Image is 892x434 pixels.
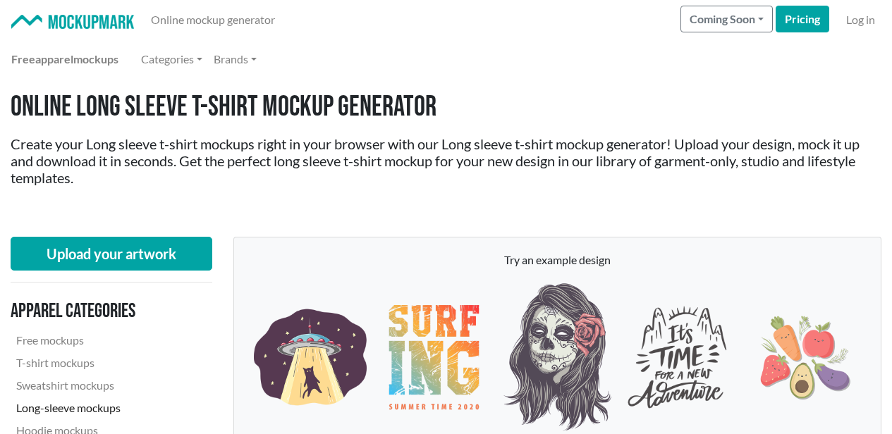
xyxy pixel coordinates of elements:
[680,6,773,32] button: Coming Soon
[776,6,829,32] a: Pricing
[11,397,201,419] a: Long-sleeve mockups
[841,6,881,34] a: Log in
[11,90,881,124] h1: Online Long sleeve t-shirt Mockup Generator
[135,45,208,73] a: Categories
[11,135,881,186] h2: Create your Long sleeve t-shirt mockups right in your browser with our Long sleeve t-shirt mockup...
[11,329,201,352] a: Free mockups
[248,252,867,268] p: Try an example design
[11,352,201,374] a: T-shirt mockups
[11,299,201,323] h3: Apparel categories
[11,15,134,30] img: Mockup Mark
[11,237,212,271] button: Upload your artwork
[145,6,281,34] a: Online mockup generator
[11,374,201,397] a: Sweatshirt mockups
[208,45,262,73] a: Brands
[6,45,124,73] a: Freeapparelmockups
[35,52,73,66] span: apparel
